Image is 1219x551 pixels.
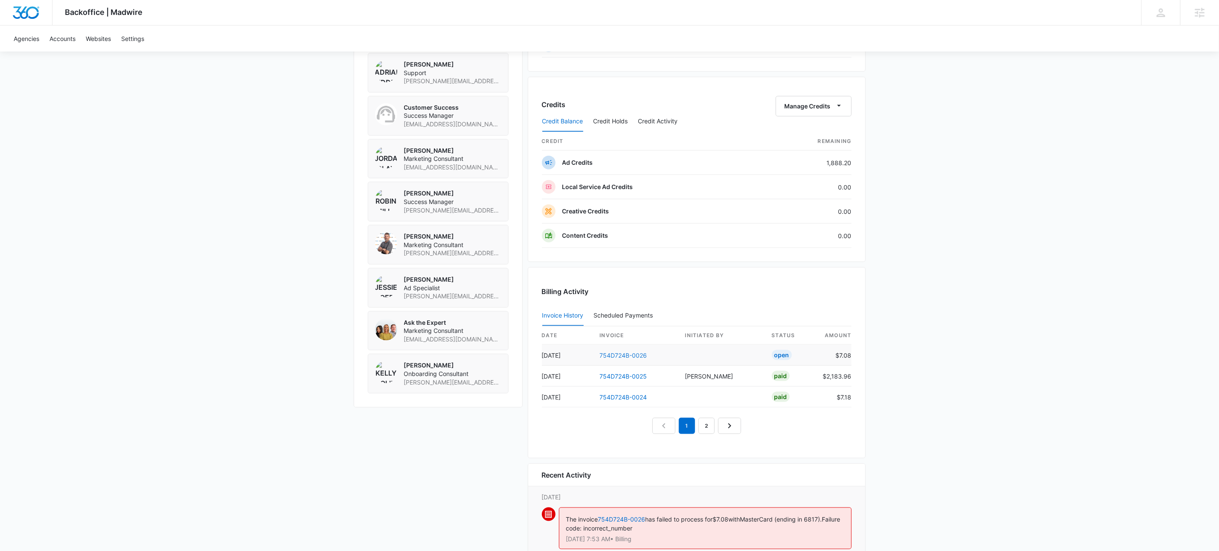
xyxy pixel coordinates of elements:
[542,387,593,408] td: [DATE]
[566,536,844,542] p: [DATE] 7:53 AM • Billing
[116,26,149,52] a: Settings
[638,111,678,132] button: Credit Activity
[600,394,647,401] a: 754D724B-0024
[678,327,765,345] th: Initiated By
[542,470,591,480] h6: Recent Activity
[404,370,501,378] span: Onboarding Consultant
[404,327,501,335] span: Marketing Consultant
[404,206,501,215] span: [PERSON_NAME][EMAIL_ADDRESS][PERSON_NAME][DOMAIN_NAME]
[404,69,501,77] span: Support
[761,151,852,175] td: 1,888.20
[776,96,852,117] button: Manage Credits
[816,387,852,408] td: $7.18
[65,8,143,17] span: Backoffice | Madwire
[542,286,852,297] h3: Billing Activity
[404,249,501,257] span: [PERSON_NAME][EMAIL_ADDRESS][PERSON_NAME][DOMAIN_NAME]
[562,158,593,167] p: Ad Credits
[542,366,593,387] td: [DATE]
[646,516,713,523] span: has failed to process for
[375,275,397,297] img: Jessie Hoerr
[404,292,501,300] span: [PERSON_NAME][EMAIL_ADDRESS][PERSON_NAME][DOMAIN_NAME]
[761,175,852,199] td: 0.00
[729,516,740,523] span: with
[598,516,646,523] a: 754D724B-0026
[761,224,852,248] td: 0.00
[772,392,790,402] div: Paid
[594,312,657,318] div: Scheduled Payments
[404,318,501,327] p: Ask the Expert
[542,493,852,501] p: [DATE]
[566,516,598,523] span: The invoice
[404,146,501,155] p: [PERSON_NAME]
[772,371,790,381] div: Paid
[600,352,647,359] a: 754D724B-0026
[772,350,792,360] div: Open
[9,26,44,52] a: Agencies
[404,60,501,69] p: [PERSON_NAME]
[816,345,852,366] td: $7.08
[713,516,729,523] span: $7.08
[600,373,647,380] a: 754D724B-0025
[761,199,852,224] td: 0.00
[404,163,501,172] span: [EMAIL_ADDRESS][DOMAIN_NAME]
[375,60,397,82] img: Adrianne Ridder
[404,378,501,387] span: [PERSON_NAME][EMAIL_ADDRESS][PERSON_NAME][DOMAIN_NAME]
[375,146,397,169] img: Jordan Clay
[542,345,593,366] td: [DATE]
[404,335,501,344] span: [EMAIL_ADDRESS][DOMAIN_NAME]
[652,418,741,434] nav: Pagination
[718,418,741,434] a: Next Page
[593,111,628,132] button: Credit Holds
[404,241,501,249] span: Marketing Consultant
[542,111,583,132] button: Credit Balance
[816,366,852,387] td: $2,183.96
[679,418,695,434] em: 1
[542,327,593,345] th: date
[404,232,501,241] p: [PERSON_NAME]
[542,132,761,151] th: credit
[678,366,765,387] td: [PERSON_NAME]
[404,198,501,206] span: Success Manager
[404,361,501,370] p: [PERSON_NAME]
[404,77,501,85] span: [PERSON_NAME][EMAIL_ADDRESS][PERSON_NAME][DOMAIN_NAME]
[404,103,501,112] p: Customer Success
[404,111,501,120] span: Success Manager
[698,418,715,434] a: Page 2
[404,120,501,128] span: [EMAIL_ADDRESS][DOMAIN_NAME]
[562,231,608,240] p: Content Credits
[44,26,81,52] a: Accounts
[562,183,633,191] p: Local Service Ad Credits
[404,189,501,198] p: [PERSON_NAME]
[740,516,822,523] span: MasterCard (ending in 6817).
[375,103,397,125] img: Customer Success
[375,361,397,383] img: Kelly Bolin
[375,318,397,341] img: Ask the Expert
[816,327,852,345] th: amount
[542,99,566,110] h3: Credits
[562,207,609,216] p: Creative Credits
[761,132,852,151] th: Remaining
[375,232,397,254] img: Shawn Zick
[593,327,678,345] th: invoice
[404,284,501,292] span: Ad Specialist
[542,306,584,326] button: Invoice History
[404,155,501,163] span: Marketing Consultant
[375,189,397,211] img: Robin Mills
[81,26,116,52] a: Websites
[404,275,501,284] p: [PERSON_NAME]
[765,327,816,345] th: status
